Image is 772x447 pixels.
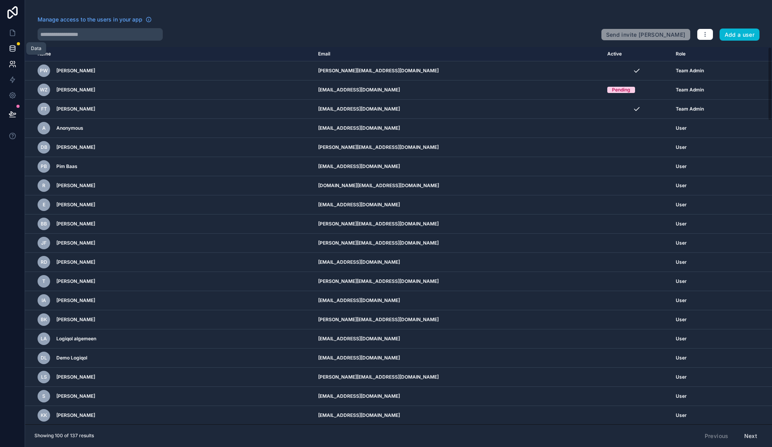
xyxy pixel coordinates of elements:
span: User [676,125,687,131]
span: [PERSON_NAME] [56,374,95,380]
span: User [676,202,687,208]
span: [PERSON_NAME] [56,87,95,93]
th: Role [671,47,740,61]
span: BB [41,221,47,227]
td: [EMAIL_ADDRESS][DOMAIN_NAME] [313,195,603,215]
td: [EMAIL_ADDRESS][DOMAIN_NAME] [313,119,603,138]
a: Manage access to the users in your app [38,16,152,23]
span: DB [41,144,47,150]
span: LS [41,374,47,380]
span: [PERSON_NAME] [56,316,95,323]
td: [PERSON_NAME][EMAIL_ADDRESS][DOMAIN_NAME] [313,310,603,329]
span: User [676,240,687,246]
div: scrollable content [25,47,772,424]
span: User [676,297,687,304]
td: [PERSON_NAME][EMAIL_ADDRESS][DOMAIN_NAME] [313,272,603,291]
span: User [676,355,687,361]
span: [PERSON_NAME] [56,202,95,208]
span: Pim Baas [56,163,77,170]
span: [PERSON_NAME] [56,182,95,189]
span: User [676,144,687,150]
span: DL [41,355,47,361]
span: R [42,182,45,189]
span: User [676,163,687,170]
td: [EMAIL_ADDRESS][DOMAIN_NAME] [313,80,603,100]
span: [PERSON_NAME] [56,278,95,284]
span: User [676,336,687,342]
td: [EMAIL_ADDRESS][DOMAIN_NAME] [313,329,603,349]
td: [EMAIL_ADDRESS][DOMAIN_NAME] [313,157,603,176]
span: [PERSON_NAME] [56,221,95,227]
span: Manage access to the users in your app [38,16,142,23]
button: Add a user [720,29,760,41]
span: Team Admin [676,68,704,74]
th: Email [313,47,603,61]
div: Pending [612,87,630,93]
span: User [676,374,687,380]
td: [DOMAIN_NAME][EMAIL_ADDRESS][DOMAIN_NAME] [313,176,603,195]
td: [EMAIL_ADDRESS][DOMAIN_NAME] [313,406,603,425]
span: RD [41,259,47,265]
span: User [676,278,687,284]
span: Anonymous [56,125,83,131]
td: [PERSON_NAME][EMAIL_ADDRESS][DOMAIN_NAME] [313,234,603,253]
span: KK [41,412,47,418]
span: Demo Logiqol [56,355,87,361]
td: [EMAIL_ADDRESS][DOMAIN_NAME] [313,100,603,119]
td: [EMAIL_ADDRESS][DOMAIN_NAME] [313,291,603,310]
button: Next [739,429,763,443]
span: [PERSON_NAME] [56,144,95,150]
span: User [676,412,687,418]
span: La [41,336,47,342]
span: User [676,182,687,189]
span: A [42,125,46,131]
span: JF [41,240,47,246]
span: [PERSON_NAME] [56,297,95,304]
th: Active [603,47,671,61]
span: Showing 100 of 137 results [34,433,94,439]
div: Data [31,45,41,52]
td: [EMAIL_ADDRESS][DOMAIN_NAME] [313,387,603,406]
span: [PERSON_NAME] [56,240,95,246]
span: FT [41,106,47,112]
span: [PERSON_NAME] [56,68,95,74]
span: [PERSON_NAME] [56,412,95,418]
span: Team Admin [676,106,704,112]
span: [PERSON_NAME] [56,259,95,265]
span: PB [41,163,47,170]
span: User [676,393,687,399]
span: User [676,316,687,323]
span: Team Admin [676,87,704,93]
span: BK [41,316,47,323]
td: [PERSON_NAME][EMAIL_ADDRESS][DOMAIN_NAME] [313,368,603,387]
span: WZ [40,87,48,93]
span: T [42,278,45,284]
th: Name [25,47,313,61]
span: User [676,221,687,227]
td: [EMAIL_ADDRESS][DOMAIN_NAME] [313,349,603,368]
span: S [42,393,45,399]
span: PW [40,68,48,74]
td: [PERSON_NAME][EMAIL_ADDRESS][DOMAIN_NAME] [313,61,603,80]
td: [PERSON_NAME][EMAIL_ADDRESS][DOMAIN_NAME] [313,138,603,157]
span: [PERSON_NAME] [56,106,95,112]
td: [EMAIL_ADDRESS][DOMAIN_NAME] [313,253,603,272]
td: [PERSON_NAME][EMAIL_ADDRESS][DOMAIN_NAME] [313,215,603,234]
span: IA [41,297,46,304]
span: [PERSON_NAME] [56,393,95,399]
span: User [676,259,687,265]
span: Logiqol algemeen [56,336,96,342]
span: E [43,202,45,208]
